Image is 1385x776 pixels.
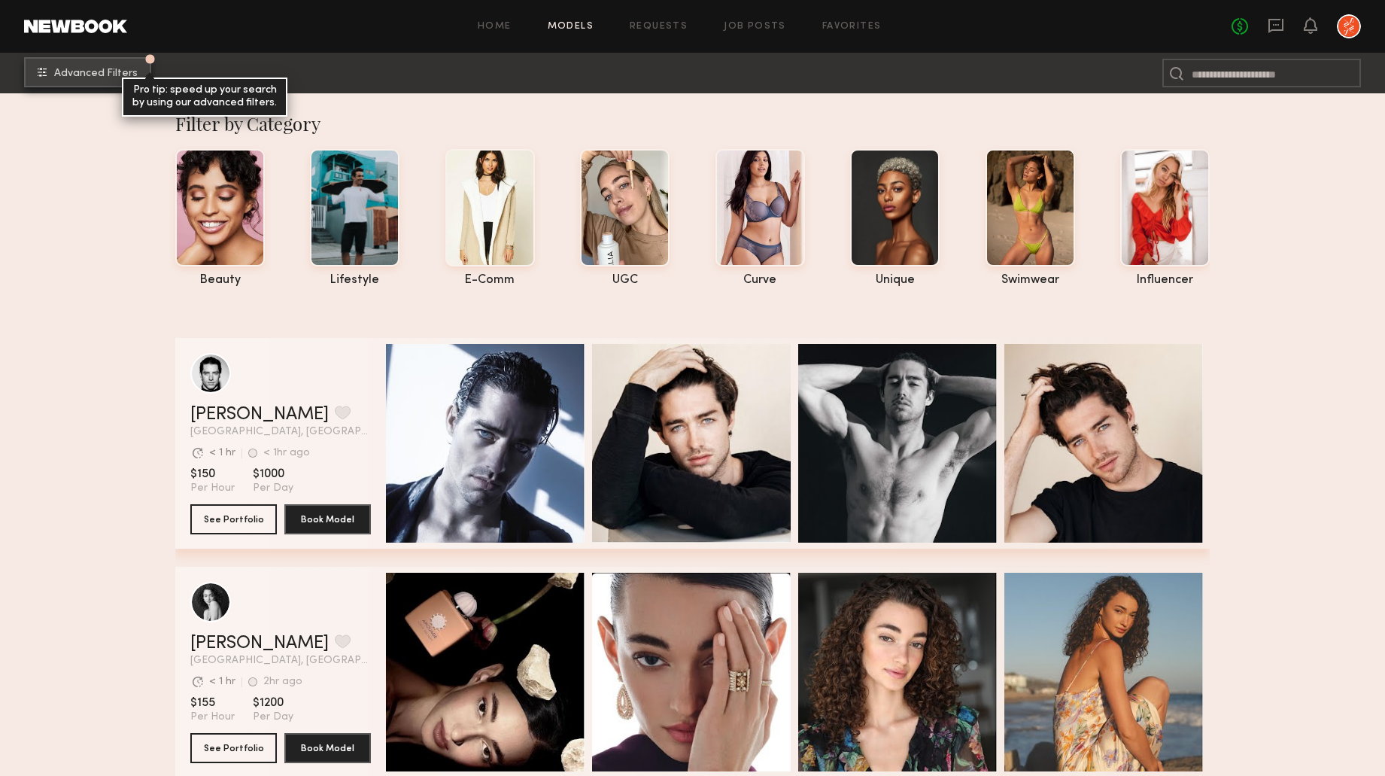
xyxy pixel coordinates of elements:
[724,22,786,32] a: Job Posts
[190,695,235,711] span: $155
[190,504,277,534] button: See Portfolio
[580,274,670,287] div: UGC
[284,733,371,763] button: Book Model
[175,111,1210,135] div: Filter by Category
[310,274,399,287] div: lifestyle
[986,274,1075,287] div: swimwear
[209,677,235,687] div: < 1 hr
[253,711,293,724] span: Per Day
[190,427,371,437] span: [GEOGRAPHIC_DATA], [GEOGRAPHIC_DATA]
[630,22,688,32] a: Requests
[263,677,302,687] div: 2hr ago
[54,68,138,79] span: Advanced Filters
[122,78,287,117] div: Pro tip: speed up your search by using our advanced filters.
[190,711,235,724] span: Per Hour
[715,274,805,287] div: curve
[175,274,265,287] div: beauty
[548,22,594,32] a: Models
[850,274,940,287] div: unique
[253,467,293,482] span: $1000
[190,406,329,424] a: [PERSON_NAME]
[253,695,293,711] span: $1200
[253,482,293,495] span: Per Day
[478,22,512,32] a: Home
[24,57,151,87] button: Advanced Filters
[190,733,277,763] button: See Portfolio
[1120,274,1210,287] div: influencer
[284,504,371,534] button: Book Model
[190,634,329,653] a: [PERSON_NAME]
[190,482,235,495] span: Per Hour
[190,656,371,666] span: [GEOGRAPHIC_DATA], [GEOGRAPHIC_DATA]
[822,22,882,32] a: Favorites
[445,274,535,287] div: e-comm
[209,448,235,458] div: < 1 hr
[263,448,310,458] div: < 1hr ago
[190,467,235,482] span: $150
